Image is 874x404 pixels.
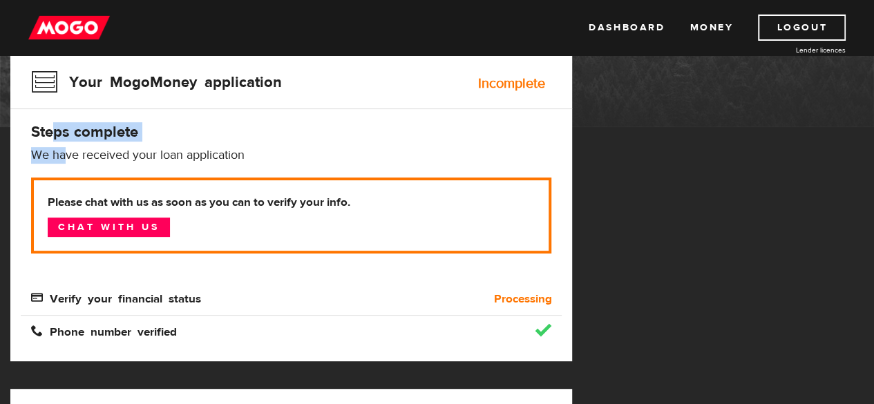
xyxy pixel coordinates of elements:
b: Processing [493,291,551,307]
h3: Your MogoMoney application [31,64,282,100]
a: Dashboard [589,15,665,41]
span: Phone number verified [31,325,177,336]
a: Chat with us [48,218,170,237]
h4: Steps complete [31,122,551,142]
iframe: LiveChat chat widget [598,83,874,404]
a: Logout [758,15,846,41]
a: Money [690,15,733,41]
b: Please chat with us as soon as you can to verify your info. [48,194,535,211]
div: Incomplete [477,77,544,90]
img: mogo_logo-11ee424be714fa7cbb0f0f49df9e16ec.png [28,15,110,41]
a: Lender licences [742,45,846,55]
span: Verify your financial status [31,291,201,303]
p: We have received your loan application [31,147,551,164]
